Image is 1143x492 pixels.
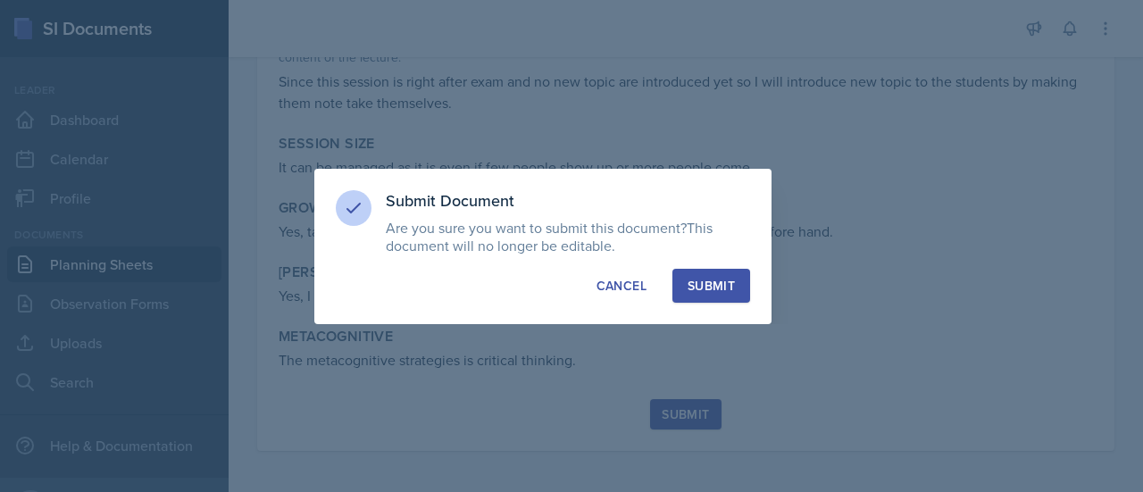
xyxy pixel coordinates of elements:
button: Submit [672,269,750,303]
div: Submit [688,277,735,295]
h3: Submit Document [386,190,750,212]
p: Are you sure you want to submit this document? [386,219,750,254]
span: This document will no longer be editable. [386,218,713,255]
div: Cancel [597,277,647,295]
button: Cancel [581,269,662,303]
